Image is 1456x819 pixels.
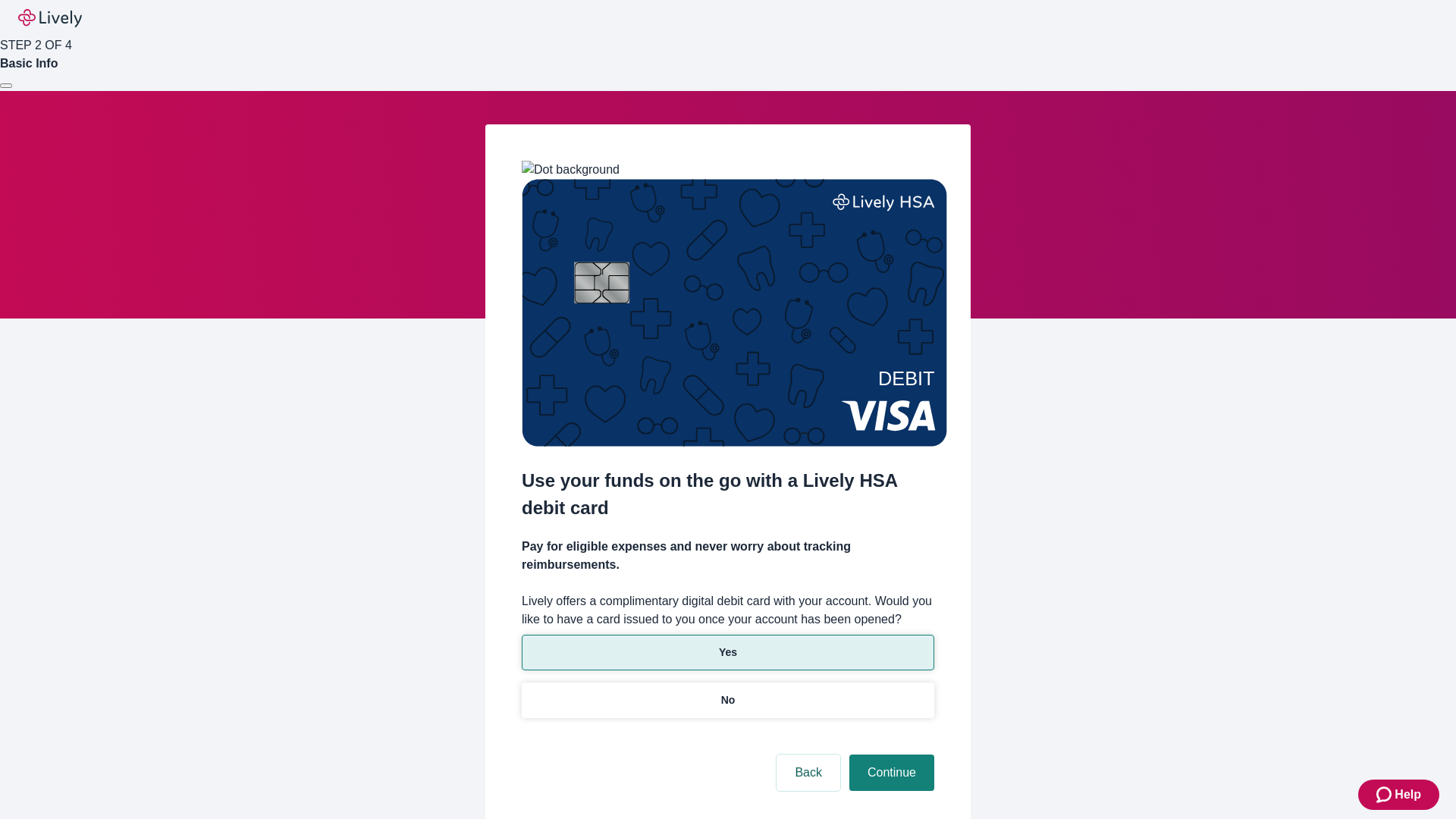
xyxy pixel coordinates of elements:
[522,682,934,718] button: No
[522,179,947,447] img: Debit card
[719,645,737,661] p: Yes
[777,755,840,791] button: Back
[1376,786,1395,804] svg: Zendesk support icon
[849,755,934,791] button: Continue
[522,467,934,522] h2: Use your funds on the go with a Lively HSA debit card
[522,635,934,670] button: Yes
[1395,786,1421,804] span: Help
[522,592,934,629] label: Lively offers a complimentary digital debit card with your account. Would you like to have a card...
[522,161,620,179] img: Dot background
[721,692,736,708] p: No
[18,9,82,27] img: Lively
[522,538,934,574] h4: Pay for eligible expenses and never worry about tracking reimbursements.
[1358,780,1439,810] button: Zendesk support iconHelp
